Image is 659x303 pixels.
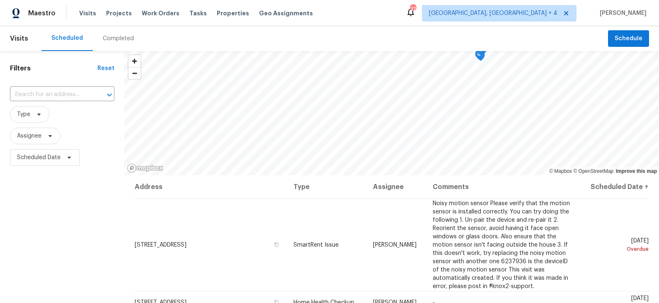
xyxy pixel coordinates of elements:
span: Visits [79,9,96,17]
span: Zoom out [128,68,141,79]
span: Assignee [17,132,41,140]
div: Map marker [477,45,485,58]
a: Mapbox homepage [127,163,163,173]
span: SmartRent Issue [293,242,339,248]
span: Properties [217,9,249,17]
h1: Filters [10,64,97,73]
div: 37 [410,5,416,13]
span: Work Orders [142,9,179,17]
div: Map marker [475,50,483,63]
span: Noisy motion sensor Please verify that the motion sensor is installed correctly. You can try doin... [433,201,570,289]
button: Zoom in [128,55,141,67]
div: Reset [97,64,114,73]
canvas: Map [124,51,659,175]
span: [PERSON_NAME] [373,242,417,248]
a: Improve this map [616,168,657,174]
input: Search for an address... [10,88,91,101]
span: Maestro [28,9,56,17]
span: Scheduled Date [17,153,61,162]
div: Completed [103,34,134,43]
button: Copy Address [273,241,280,248]
th: Comments [426,175,581,199]
th: Assignee [366,175,426,199]
span: Visits [10,29,28,48]
a: Mapbox [549,168,572,174]
th: Address [134,175,287,199]
button: Zoom out [128,67,141,79]
span: [STREET_ADDRESS] [135,242,187,248]
span: [PERSON_NAME] [596,9,647,17]
th: Type [287,175,366,199]
span: Type [17,110,30,119]
button: Schedule [608,30,649,47]
span: [DATE] [587,238,649,253]
th: Scheduled Date ↑ [581,175,649,199]
span: Schedule [615,34,642,44]
div: Scheduled [51,34,83,42]
span: Tasks [189,10,207,16]
span: Geo Assignments [259,9,313,17]
button: Open [104,89,115,101]
span: [GEOGRAPHIC_DATA], [GEOGRAPHIC_DATA] + 4 [429,9,557,17]
div: Overdue [587,245,649,253]
span: Projects [106,9,132,17]
a: OpenStreetMap [573,168,613,174]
